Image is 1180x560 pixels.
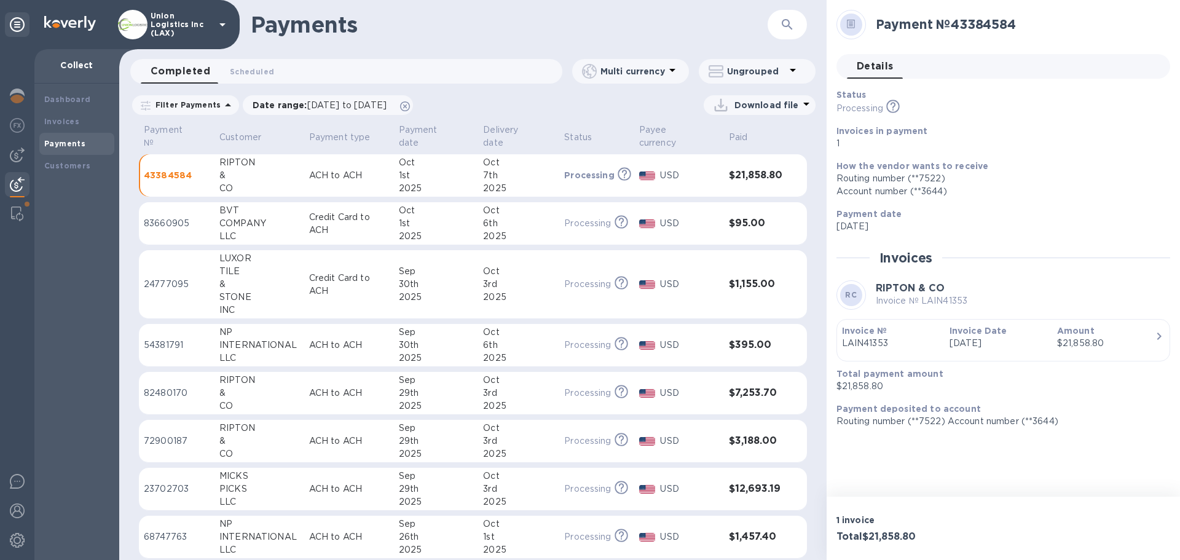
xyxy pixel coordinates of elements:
p: Processing [564,530,611,543]
span: Completed [151,63,210,80]
b: Total payment amount [836,369,943,379]
div: CO [219,400,299,412]
h1: Payments [251,12,768,37]
div: 2025 [483,352,554,365]
p: Paid [729,131,748,144]
div: 1st [399,169,474,182]
div: Sep [399,326,474,339]
p: ACH to ACH [309,169,389,182]
div: 2025 [399,291,474,304]
div: INC [219,304,299,317]
div: 2025 [399,543,474,556]
p: Processing [564,387,611,400]
img: USD [639,280,656,289]
div: 2025 [483,291,554,304]
p: Invoice № LAIN41353 [876,294,968,307]
div: & [219,387,299,400]
div: INTERNATIONAL [219,339,299,352]
span: [DATE] to [DATE] [307,100,387,110]
div: TILE [219,265,299,278]
span: Payment date [399,124,474,149]
p: 24777095 [144,278,210,291]
span: Payment type [309,131,387,144]
p: Processing [564,483,611,495]
h3: $1,457.40 [729,531,782,543]
span: Scheduled [230,65,274,78]
p: [DATE] [950,337,1047,350]
div: 2025 [399,495,474,508]
div: CO [219,448,299,460]
div: Oct [399,204,474,217]
div: & [219,435,299,448]
div: 3rd [483,435,554,448]
b: Payment date [836,209,902,219]
h3: $21,858.80 [729,170,782,181]
b: Invoices [44,117,79,126]
div: LLC [219,352,299,365]
p: Credit Card to ACH [309,272,389,298]
div: Date range:[DATE] to [DATE] [243,95,413,115]
b: Invoice Date [950,326,1007,336]
b: Amount [1057,326,1095,336]
img: Foreign exchange [10,118,25,133]
img: USD [639,172,656,180]
div: COMPANY [219,217,299,230]
div: 2025 [483,182,554,195]
div: 2025 [483,543,554,556]
img: USD [639,341,656,350]
div: Sep [399,518,474,530]
p: Multi currency [600,65,665,77]
div: Sep [399,265,474,278]
h3: $7,253.70 [729,387,782,399]
p: USD [660,530,718,543]
p: Payment type [309,131,371,144]
button: Invoice №LAIN41353Invoice Date[DATE]Amount$21,858.80 [836,319,1170,361]
div: Oct [483,204,554,217]
div: 1st [399,217,474,230]
div: Sep [399,470,474,483]
p: Processing [564,278,611,291]
div: 29th [399,387,474,400]
p: Credit Card to ACH [309,211,389,237]
div: LLC [219,543,299,556]
p: Routing number (**7522) Account number (**3644) [836,415,1160,428]
div: 26th [399,530,474,543]
p: Payment № [144,124,194,149]
div: 7th [483,169,554,182]
b: How the vendor wants to receive [836,161,989,171]
p: USD [660,387,718,400]
p: Union Logistics Inc (LAX) [151,12,212,37]
span: Paid [729,131,764,144]
p: 43384584 [144,169,210,181]
div: PICKS [219,483,299,495]
b: RIPTON & CO [876,282,945,294]
span: Delivery date [483,124,554,149]
div: Oct [399,156,474,169]
p: Delivery date [483,124,538,149]
p: Processing [564,217,611,230]
span: Details [857,58,894,75]
p: $21,858.80 [836,380,1160,393]
p: Processing [564,339,611,352]
div: 2025 [483,448,554,460]
p: Processing [564,169,615,181]
h3: Total $21,858.80 [836,531,999,543]
p: 82480170 [144,387,210,400]
span: Payment № [144,124,210,149]
h3: $12,693.19 [729,483,782,495]
p: 83660905 [144,217,210,230]
p: ACH to ACH [309,339,389,352]
div: 1st [483,530,554,543]
span: Customer [219,131,277,144]
div: 3rd [483,483,554,495]
b: RC [845,290,857,299]
div: Oct [483,265,554,278]
div: LUXOR [219,252,299,265]
div: Oct [483,470,554,483]
div: Account number (**3644) [836,185,1160,198]
h3: $395.00 [729,339,782,351]
img: USD [639,389,656,398]
div: Routing number (**7522) [836,172,1160,185]
p: USD [660,217,718,230]
div: RIPTON [219,156,299,169]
